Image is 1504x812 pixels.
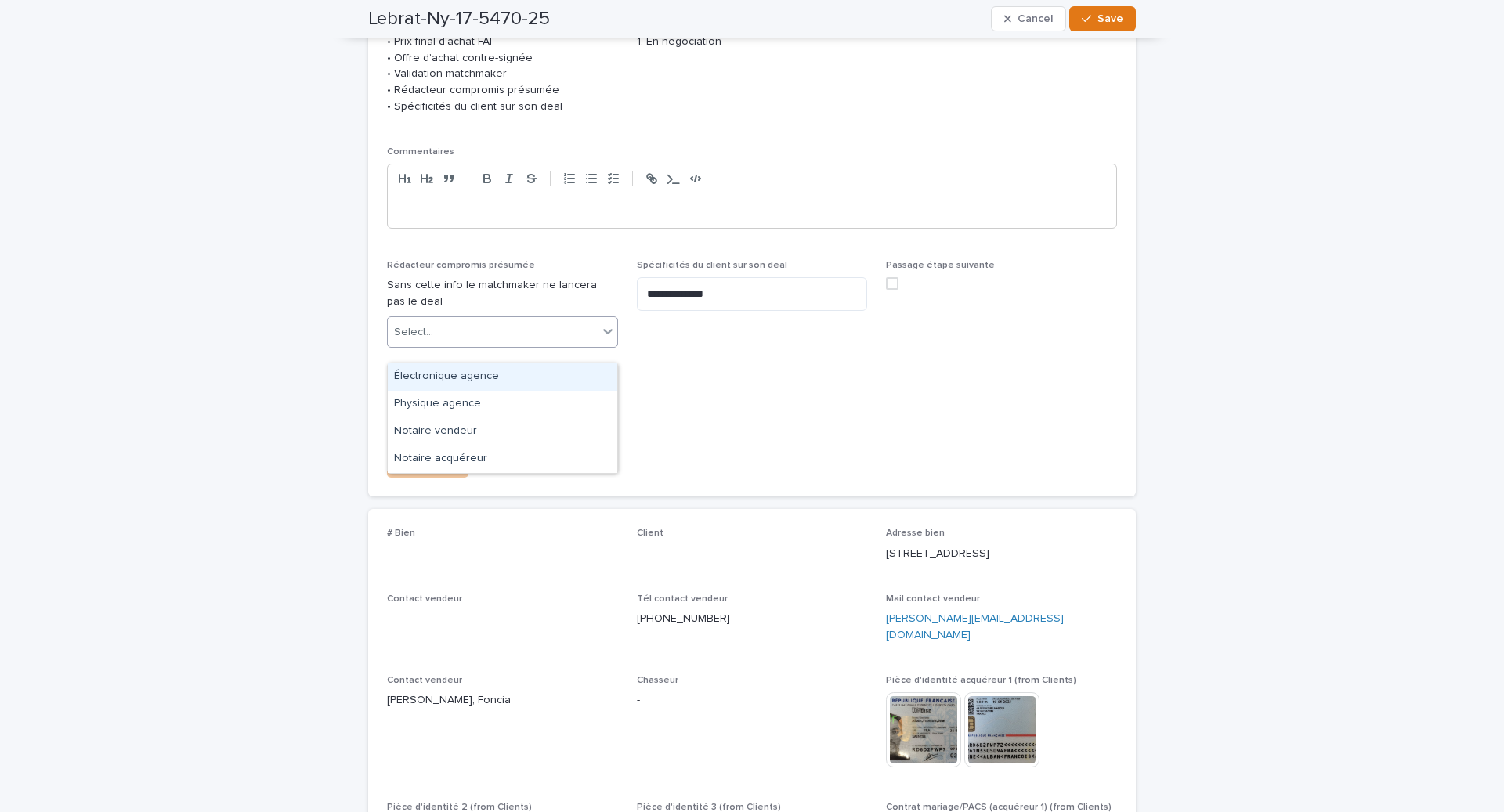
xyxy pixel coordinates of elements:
[637,529,663,538] span: Client
[886,676,1076,685] span: Pièce d'identité acquéreur 1 (from Clients)
[387,546,618,562] div: -
[388,446,617,473] div: Notaire acquéreur
[637,692,868,709] p: -
[886,803,1112,812] span: Contrat mariage/PACS (acquéreur 1) (from Clients)
[886,594,980,604] span: Mail contact vendeur
[387,261,535,270] span: Rédacteur compromis présumée
[637,803,781,812] span: Pièce d'identité 3 (from Clients)
[387,147,454,157] span: Commentaires
[886,529,945,538] span: Adresse bien
[388,363,617,391] div: Électronique agence
[886,546,1117,562] p: [STREET_ADDRESS]
[387,692,618,709] p: [PERSON_NAME], Foncia
[886,261,995,270] span: Passage étape suivante
[637,261,787,270] span: Spécificités du client sur son deal
[387,277,618,310] p: Sans cette info le matchmaker ne lancera pas le deal
[637,34,868,50] p: 1. En négociation
[637,546,868,562] div: -
[886,613,1064,641] a: [PERSON_NAME][EMAIL_ADDRESS][DOMAIN_NAME]
[387,611,618,627] div: -
[388,391,617,418] div: Physique agence
[387,529,415,538] span: # Bien
[387,34,618,115] p: • Prix final d'achat FAI • Offre d'achat contre-signée • Validation matchmaker • Rédacteur compro...
[991,6,1066,31] button: Cancel
[387,594,462,604] span: Contact vendeur
[1018,13,1053,24] span: Cancel
[637,676,678,685] span: Chasseur
[637,594,728,604] span: Tél contact vendeur
[387,803,532,812] span: Pièce d'identité 2 (from Clients)
[1069,6,1136,31] button: Save
[387,676,462,685] span: Contact vendeur
[637,611,868,627] p: [PHONE_NUMBER]
[394,324,433,341] div: Select...
[1097,13,1123,24] span: Save
[388,418,617,446] div: Notaire vendeur
[368,8,550,31] h2: Lebrat-Ny-17-5470-25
